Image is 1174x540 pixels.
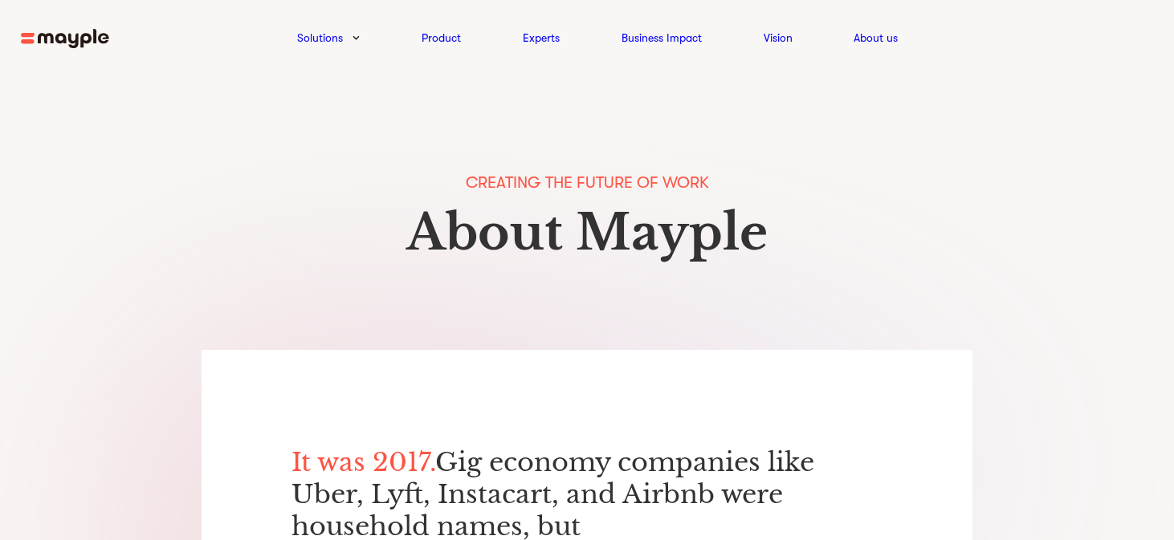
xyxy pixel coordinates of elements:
img: arrow-down [353,35,360,40]
a: Business Impact [622,28,702,47]
span: It was 2017. [291,446,435,478]
a: Vision [764,28,793,47]
img: mayple-logo [21,29,109,49]
a: Solutions [297,28,343,47]
a: Experts [523,28,560,47]
a: About us [854,28,898,47]
a: Product [422,28,461,47]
